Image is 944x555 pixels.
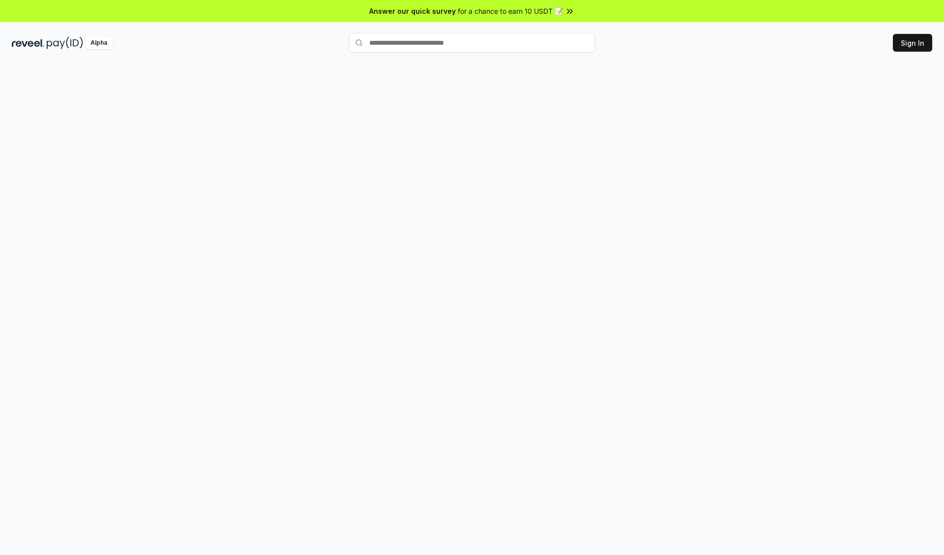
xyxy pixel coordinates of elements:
img: pay_id [47,37,83,49]
span: Answer our quick survey [369,6,456,16]
div: Alpha [85,37,113,49]
img: reveel_dark [12,37,45,49]
span: for a chance to earn 10 USDT 📝 [458,6,563,16]
button: Sign In [893,34,932,52]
